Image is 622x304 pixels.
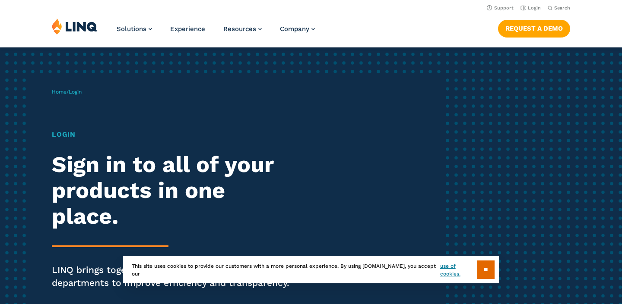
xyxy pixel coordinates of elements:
a: Support [487,5,514,11]
a: Solutions [117,25,152,33]
button: Open Search Bar [548,5,570,11]
span: / [52,89,82,95]
span: Search [554,5,570,11]
span: Company [280,25,309,33]
a: Home [52,89,67,95]
div: This site uses cookies to provide our customers with a more personal experience. By using [DOMAIN... [123,256,499,283]
h1: Login [52,129,292,140]
a: Resources [223,25,262,33]
span: Resources [223,25,256,33]
a: Request a Demo [498,20,570,37]
nav: Button Navigation [498,18,570,37]
nav: Primary Navigation [117,18,315,47]
span: Solutions [117,25,146,33]
img: LINQ | K‑12 Software [52,18,98,34]
p: LINQ brings together students, parents and all your departments to improve efficiency and transpa... [52,263,292,289]
h2: Sign in to all of your products in one place. [52,152,292,229]
span: Login [69,89,82,95]
a: Company [280,25,315,33]
a: Login [520,5,541,11]
a: Experience [170,25,205,33]
a: use of cookies. [440,262,477,278]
